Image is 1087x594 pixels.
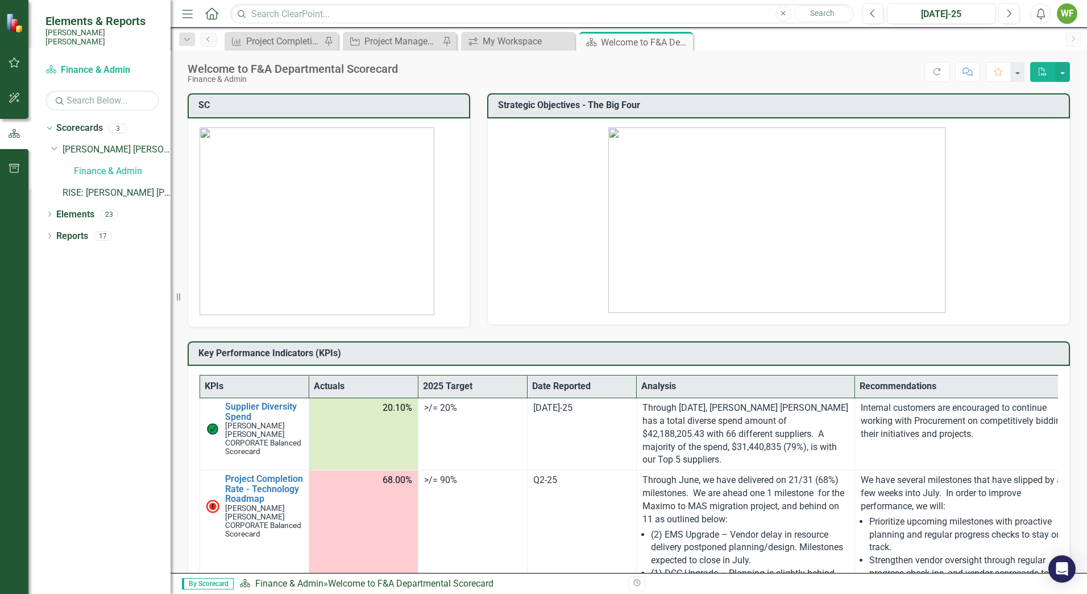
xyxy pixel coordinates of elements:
[239,577,620,591] div: »
[45,90,159,110] input: Search Below...
[188,63,398,75] div: Welcome to F&A Departmental Scorecard
[1048,555,1076,583] div: Open Intercom Messenger
[464,34,572,48] a: My Workspace
[6,13,26,33] img: ClearPoint Strategy
[225,402,303,422] a: Supplier Diversity Spend
[483,34,572,48] div: My Workspace
[794,6,851,22] button: Search
[56,230,88,243] a: Reports
[498,100,1063,110] h3: Strategic Objectives - The Big Four
[869,554,1067,593] li: Strengthen vendor oversight through regular progress check-ins, and vendor scorecards to improve ...
[56,122,103,135] a: Scorecards
[200,398,309,471] td: Double-Click to Edit Right Click for Context Menu
[328,578,493,589] div: Welcome to F&A Departmental Scorecard
[56,208,94,221] a: Elements
[855,398,1073,471] td: Double-Click to Edit
[651,567,849,593] li: (1) DCC Upgrade – Planning is slightly behind schedule and on track for completion in July.
[637,398,855,471] td: Double-Click to Edit
[45,64,159,77] a: Finance & Admin
[94,231,112,241] div: 17
[182,578,234,589] span: By Scorecard
[651,529,849,568] li: (2) EMS Upgrade – Vendor delay in resource delivery postponed planning/design. Milestones expecte...
[206,500,219,513] img: Not Meeting Target
[45,28,159,47] small: [PERSON_NAME] [PERSON_NAME]
[1057,3,1077,24] button: WF
[100,209,118,219] div: 23
[227,34,321,48] a: Project Completion Rate - Technology Roadmap
[418,398,528,471] td: Double-Click to Edit
[383,402,412,415] span: 20.10%
[74,165,171,178] a: Finance & Admin
[346,34,439,48] a: Project Management: Technology Roadmap
[225,474,303,504] a: Project Completion Rate - Technology Roadmap
[206,422,219,436] img: On Target
[642,402,849,467] p: Through [DATE], [PERSON_NAME] [PERSON_NAME] has a total diverse spend amount of $42,188,205.43 wi...
[533,474,630,487] div: Q2-25
[861,474,1067,513] p: We have several milestones that have slipped by a few weeks into July. In order to improve perfor...
[63,187,171,200] a: RISE: [PERSON_NAME] [PERSON_NAME] Recognizing Innovation, Safety and Excellence
[63,143,171,156] a: [PERSON_NAME] [PERSON_NAME] CORPORATE Balanced Scorecard
[109,123,127,133] div: 3
[891,7,991,21] div: [DATE]-25
[198,100,463,110] h3: SC
[383,474,412,487] span: 68.00%
[424,402,457,413] span: >/= 20%
[255,578,323,589] a: Finance & Admin
[601,35,690,49] div: Welcome to F&A Departmental Scorecard
[364,34,439,48] div: Project Management: Technology Roadmap
[424,475,457,485] span: >/= 90%
[230,4,854,24] input: Search ClearPoint...
[869,515,1067,555] li: Prioritize upcoming milestones with proactive planning and regular progress checks to stay on track.
[533,402,630,415] div: [DATE]-25
[861,402,1067,441] p: Internal customers are encouraged to continue working with Procurement on competitively bidding t...
[45,14,159,28] span: Elements & Reports
[810,9,835,18] span: Search
[225,421,301,456] span: [PERSON_NAME] [PERSON_NAME] CORPORATE Balanced Scorecard
[198,348,1063,358] h3: Key Performance Indicators (KPIs)
[225,504,301,538] span: [PERSON_NAME] [PERSON_NAME] CORPORATE Balanced Scorecard
[887,3,995,24] button: [DATE]-25
[246,34,321,48] div: Project Completion Rate - Technology Roadmap
[188,75,398,84] div: Finance & Admin
[642,474,849,526] p: Through June, we have delivered on 21/31 (68%) milestones. We are ahead one 1 milestone for the M...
